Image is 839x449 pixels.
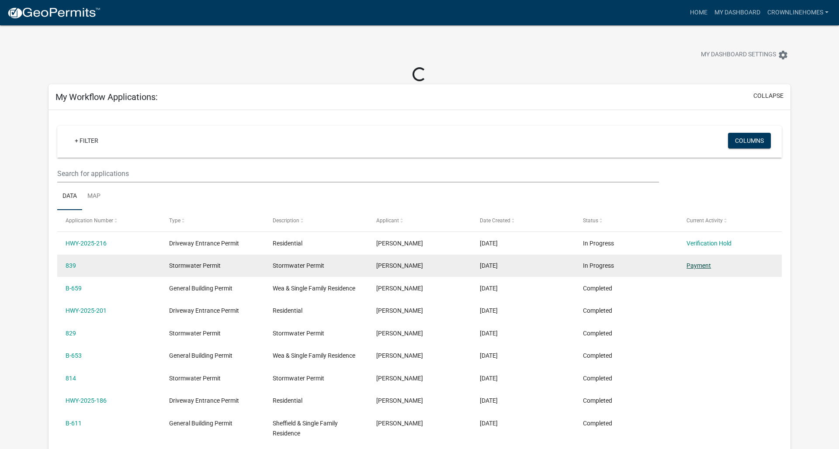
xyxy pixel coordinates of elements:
[66,285,82,292] a: B-659
[66,218,113,224] span: Application Number
[701,50,776,60] span: My Dashboard Settings
[273,352,355,359] span: Wea & Single Family Residence
[480,352,498,359] span: 08/26/2025
[169,240,239,247] span: Driveway Entrance Permit
[66,330,76,337] a: 829
[169,218,180,224] span: Type
[471,210,575,231] datatable-header-cell: Date Created
[169,330,221,337] span: Stormwater Permit
[273,262,324,269] span: Stormwater Permit
[583,330,612,337] span: Completed
[480,285,498,292] span: 09/08/2025
[66,375,76,382] a: 814
[686,262,711,269] a: Payment
[480,307,498,314] span: 09/08/2025
[376,420,423,427] span: Robert Lahrman
[583,352,612,359] span: Completed
[82,183,106,211] a: Map
[583,307,612,314] span: Completed
[55,92,158,102] h5: My Workflow Applications:
[376,397,423,404] span: Robert Lahrman
[480,375,498,382] span: 08/06/2025
[711,4,764,21] a: My Dashboard
[273,375,324,382] span: Stormwater Permit
[480,397,498,404] span: 08/06/2025
[583,375,612,382] span: Completed
[66,397,107,404] a: HWY-2025-186
[583,218,598,224] span: Status
[273,307,302,314] span: Residential
[161,210,264,231] datatable-header-cell: Type
[273,285,355,292] span: Wea & Single Family Residence
[169,307,239,314] span: Driveway Entrance Permit
[583,397,612,404] span: Completed
[376,285,423,292] span: Robert Lahrman
[264,210,368,231] datatable-header-cell: Description
[728,133,771,149] button: Columns
[169,375,221,382] span: Stormwater Permit
[57,165,659,183] input: Search for applications
[66,307,107,314] a: HWY-2025-201
[376,262,423,269] span: Robert Lahrman
[694,46,795,63] button: My Dashboard Settingssettings
[678,210,782,231] datatable-header-cell: Current Activity
[686,218,723,224] span: Current Activity
[169,352,232,359] span: General Building Permit
[480,240,498,247] span: 10/03/2025
[583,240,614,247] span: In Progress
[376,307,423,314] span: Robert Lahrman
[480,262,498,269] span: 10/03/2025
[57,183,82,211] a: Data
[273,420,338,437] span: Sheffield & Single Family Residence
[575,210,678,231] datatable-header-cell: Status
[169,285,232,292] span: General Building Permit
[68,133,105,149] a: + Filter
[169,397,239,404] span: Driveway Entrance Permit
[376,352,423,359] span: Robert Lahrman
[753,91,784,100] button: collapse
[273,240,302,247] span: Residential
[66,262,76,269] a: 839
[376,218,399,224] span: Applicant
[57,210,161,231] datatable-header-cell: Application Number
[764,4,832,21] a: crownlinehomes
[66,240,107,247] a: HWY-2025-216
[66,352,82,359] a: B-653
[376,330,423,337] span: Robert Lahrman
[778,50,788,60] i: settings
[686,4,711,21] a: Home
[480,330,498,337] span: 09/08/2025
[66,420,82,427] a: B-611
[376,375,423,382] span: Robert Lahrman
[273,330,324,337] span: Stormwater Permit
[273,397,302,404] span: Residential
[686,240,732,247] a: Verification Hold
[583,420,612,427] span: Completed
[583,285,612,292] span: Completed
[583,262,614,269] span: In Progress
[169,262,221,269] span: Stormwater Permit
[169,420,232,427] span: General Building Permit
[480,218,510,224] span: Date Created
[480,420,498,427] span: 06/18/2025
[376,240,423,247] span: Robert Lahrman
[273,218,299,224] span: Description
[368,210,472,231] datatable-header-cell: Applicant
